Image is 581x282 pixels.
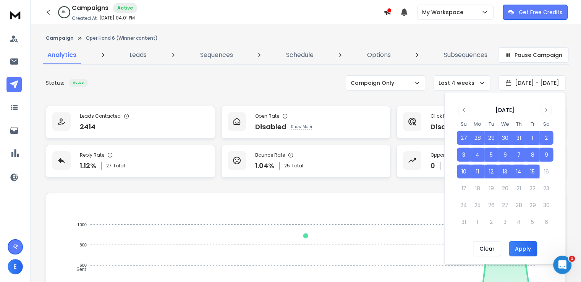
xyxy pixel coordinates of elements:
button: 7 [512,148,526,162]
a: Options [363,46,395,64]
th: Thursday [512,120,526,128]
p: Created At: [72,15,98,21]
p: Reply Rate [80,152,104,158]
p: Leads Contacted [80,113,121,119]
button: Go to previous month [458,105,469,115]
button: 3 [457,148,471,162]
a: Schedule [282,46,318,64]
p: Campaign Only [351,79,397,87]
button: Clear [473,241,501,256]
a: Click RateDisabledKnow More [397,106,566,139]
button: 15 [526,165,539,178]
button: 4 [471,148,484,162]
p: Sequences [200,50,233,60]
th: Saturday [539,120,553,128]
button: 2 [539,131,553,145]
p: Last 4 weeks [439,79,477,87]
button: 5 [484,148,498,162]
p: Get Free Credits [519,8,562,16]
a: Subsequences [439,46,492,64]
p: 1.12 % [80,160,96,171]
button: 27 [457,131,471,145]
tspan: 1000 [78,222,87,227]
span: 1 [569,256,575,262]
a: Analytics [43,46,81,64]
button: 11 [471,165,484,178]
th: Tuesday [484,120,498,128]
th: Wednesday [498,120,512,128]
p: Oper Hand 6 (Winner content) [86,35,158,41]
a: Bounce Rate1.04%25Total [221,145,390,178]
button: 30 [498,131,512,145]
a: Leads [125,46,151,64]
a: Reply Rate1.12%27Total [46,145,215,178]
a: Sequences [196,46,238,64]
p: Bounce Rate [255,152,285,158]
button: Apply [509,241,537,256]
button: 29 [484,131,498,145]
p: Opportunities [430,152,461,158]
p: Know More [291,124,312,130]
button: 12 [484,165,498,178]
button: [DATE] - [DATE] [498,75,566,91]
p: Options [367,50,391,60]
span: Total [291,163,303,169]
p: Schedule [286,50,314,60]
button: E [8,259,23,274]
a: Open RateDisabledKnow More [221,106,390,139]
div: Active [113,3,137,13]
a: Opportunities0$0 [397,145,566,178]
tspan: 600 [80,263,87,267]
p: [DATE] 04:01 PM [99,15,135,21]
button: 13 [498,165,512,178]
th: Monday [471,120,484,128]
span: Sent [71,267,86,272]
p: Disabled [430,122,462,132]
button: Pause Campaign [498,47,569,63]
button: 1 [526,131,539,145]
div: [DATE] [495,106,515,114]
p: Disabled [255,122,286,132]
button: 31 [512,131,526,145]
h1: Campaigns [72,3,108,13]
p: Leads [129,50,147,60]
button: 8 [526,148,539,162]
span: 25 [284,163,290,169]
p: Status: [46,79,64,87]
span: Total [113,163,125,169]
p: Click Rate [430,113,454,119]
button: 6 [498,148,512,162]
button: 14 [512,165,526,178]
button: 10 [457,165,471,178]
img: logo [8,8,23,22]
p: Open Rate [255,113,279,119]
th: Friday [526,120,539,128]
button: Get Free Credits [503,5,568,20]
tspan: 800 [80,243,87,247]
iframe: Intercom live chat [553,256,571,274]
span: 27 [106,163,112,169]
p: 0 [430,160,435,171]
button: Go to next month [541,105,552,115]
button: Campaign [46,35,74,41]
button: 28 [471,131,484,145]
p: My Workspace [422,8,466,16]
p: 1.04 % [255,160,274,171]
p: 2414 [80,122,95,132]
th: Sunday [457,120,471,128]
p: 0 % [62,10,66,15]
div: Active [69,79,88,87]
button: 9 [539,148,553,162]
p: Subsequences [444,50,487,60]
p: Analytics [47,50,76,60]
a: Leads Contacted2414 [46,106,215,139]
